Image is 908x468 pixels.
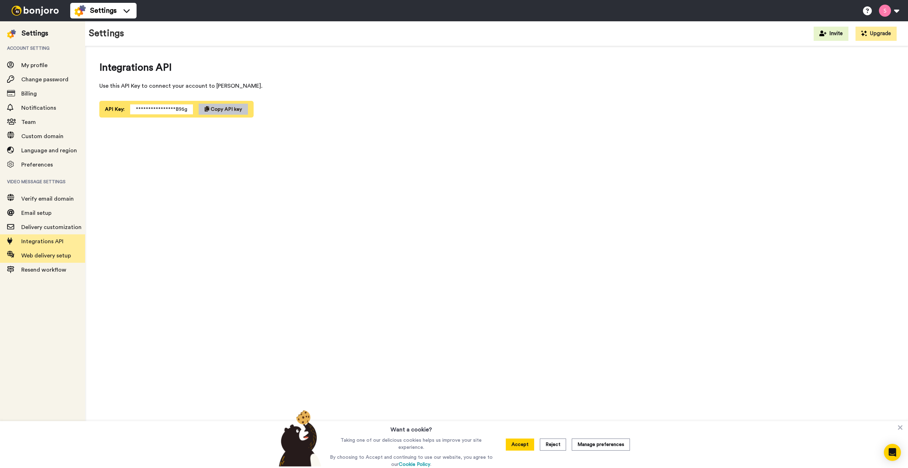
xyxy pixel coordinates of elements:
img: settings-colored.svg [74,5,86,16]
a: Cookie Policy [399,462,430,467]
button: Upgrade [856,27,897,41]
div: Open Intercom Messenger [884,444,901,461]
img: bj-logo-header-white.svg [9,6,62,16]
img: bear-with-cookie.png [272,410,325,467]
span: Billing [21,91,37,97]
button: Reject [540,439,566,451]
span: Verify email domain [21,196,74,202]
p: By choosing to Accept and continuing to use our website, you agree to our . [328,454,494,468]
span: API Key: [105,106,124,113]
h3: Want a cookie? [391,421,432,434]
button: Copy API key [199,104,248,115]
span: Change password [21,77,68,82]
span: Preferences [21,162,53,168]
div: Settings [22,28,48,38]
span: Integrations API [21,239,63,244]
button: Invite [814,27,848,41]
span: Email setup [21,210,51,216]
span: Web delivery setup [21,253,71,259]
span: Delivery customization [21,224,82,230]
h1: Settings [89,28,124,39]
img: settings-colored.svg [7,29,16,38]
span: Settings [90,6,117,16]
button: Manage preferences [572,439,630,451]
span: Team [21,119,36,125]
span: Use this API Key to connect your account to [PERSON_NAME]. [99,82,489,90]
span: Copy API key [211,107,242,112]
span: Resend workflow [21,267,66,273]
span: Language and region [21,148,77,153]
button: Accept [506,439,534,451]
span: Custom domain [21,134,63,139]
p: Taking one of our delicious cookies helps us improve your site experience. [328,437,494,451]
span: Integrations API [99,60,489,75]
span: Notifications [21,105,56,111]
span: My profile [21,62,48,68]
